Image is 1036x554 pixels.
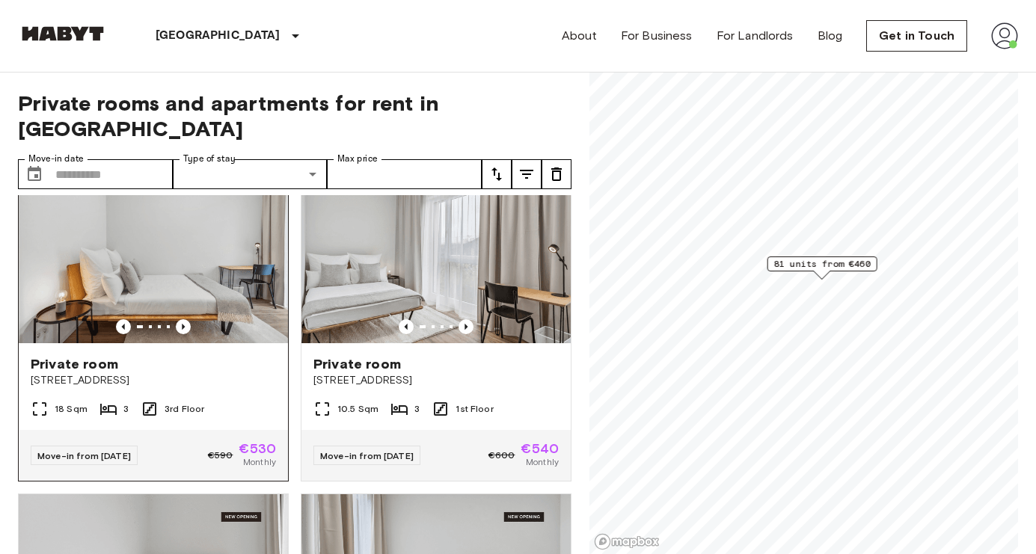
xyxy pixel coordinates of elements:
button: Previous image [116,319,131,334]
span: €590 [208,449,233,462]
span: 3 [414,402,420,416]
label: Move-in date [28,153,84,165]
img: Marketing picture of unit DE-13-001-103-001 [301,164,571,343]
a: For Landlords [717,27,794,45]
span: Private room [31,355,118,373]
button: tune [542,159,571,189]
button: tune [482,159,512,189]
span: 81 units from €460 [774,257,871,271]
p: [GEOGRAPHIC_DATA] [156,27,281,45]
span: Move-in from [DATE] [37,450,131,461]
span: [STREET_ADDRESS] [313,373,559,388]
button: tune [512,159,542,189]
span: 3rd Floor [165,402,204,416]
button: Previous image [459,319,473,334]
button: Previous image [176,319,191,334]
span: 3 [123,402,129,416]
span: Private room [313,355,401,373]
a: Get in Touch [866,20,967,52]
button: Choose date [19,159,49,189]
label: Max price [337,153,378,165]
a: For Business [621,27,693,45]
span: Monthly [526,455,559,469]
a: About [562,27,597,45]
span: Move-in from [DATE] [320,450,414,461]
a: Blog [818,27,843,45]
img: Habyt [18,26,108,41]
a: Mapbox logo [594,533,660,550]
span: €600 [488,449,515,462]
span: Monthly [243,455,276,469]
a: Marketing picture of unit DE-13-001-308-003Previous imagePrevious imagePrivate room[STREET_ADDRES... [18,163,289,481]
span: 1st Floor [456,402,493,416]
button: Previous image [399,319,414,334]
span: [STREET_ADDRESS] [31,373,276,388]
span: Private rooms and apartments for rent in [GEOGRAPHIC_DATA] [18,90,571,141]
a: Marketing picture of unit DE-13-001-103-001Previous imagePrevious imagePrivate room[STREET_ADDRES... [301,163,571,481]
span: 10.5 Sqm [337,402,378,416]
span: €540 [521,442,559,455]
label: Type of stay [183,153,236,165]
span: 18 Sqm [55,402,88,416]
div: Map marker [767,256,877,280]
img: avatar [991,22,1018,49]
span: €530 [239,442,276,455]
img: Marketing picture of unit DE-13-001-308-003 [19,164,288,343]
